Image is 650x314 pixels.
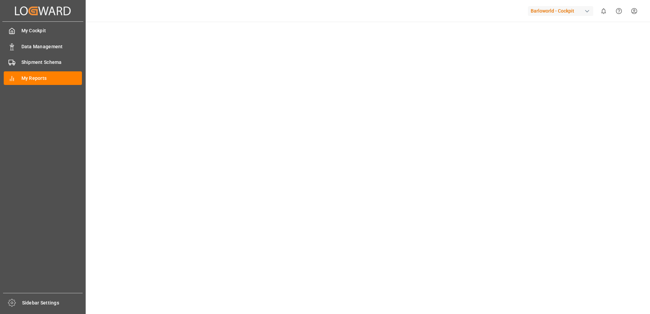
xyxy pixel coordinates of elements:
span: Data Management [21,43,82,50]
div: Barloworld - Cockpit [528,6,593,16]
button: show 0 new notifications [596,3,611,19]
a: Shipment Schema [4,56,82,69]
button: Barloworld - Cockpit [528,4,596,17]
button: Help Center [611,3,627,19]
a: Data Management [4,40,82,53]
a: My Cockpit [4,24,82,37]
span: Sidebar Settings [22,299,83,307]
span: My Cockpit [21,27,82,34]
a: My Reports [4,71,82,85]
span: Shipment Schema [21,59,82,66]
span: My Reports [21,75,82,82]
